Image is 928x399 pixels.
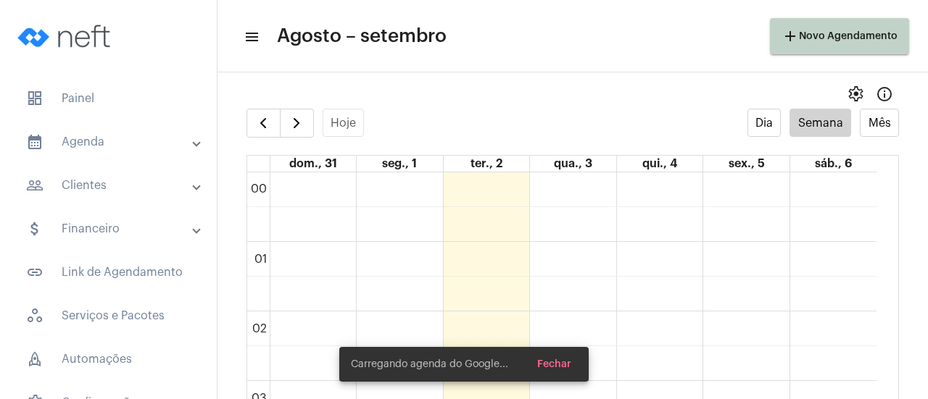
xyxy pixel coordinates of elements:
[12,7,120,65] img: logo-neft-novo-2.png
[323,109,365,137] button: Hoje
[9,125,217,159] mat-expansion-panel-header: sidenav iconAgenda
[351,357,508,371] span: Carregando agenda do Google...
[782,28,799,45] mat-icon: add
[26,177,194,194] mat-panel-title: Clientes
[252,253,270,266] div: 01
[841,80,870,109] button: settings
[379,156,420,172] a: 1 de setembro de 2025
[860,109,899,137] button: Mês
[14,81,202,116] span: Painel
[639,156,680,172] a: 4 de setembro de 2025
[26,307,43,324] span: sidenav icon
[790,109,851,137] button: Semana
[280,109,314,138] button: Próximo Semana
[277,25,447,48] span: Agosto – setembro
[14,255,202,290] span: Link de Agendamento
[537,359,571,369] span: Fechar
[14,342,202,377] span: Automações
[847,85,864,103] span: settings
[26,90,43,107] span: sidenav icon
[26,220,194,238] mat-panel-title: Financeiro
[747,109,782,137] button: Dia
[246,109,281,138] button: Semana Anterior
[812,156,855,172] a: 6 de setembro de 2025
[468,156,505,172] a: 2 de setembro de 2025
[26,350,43,368] span: sidenav icon
[770,18,909,54] button: Novo Agendamento
[249,322,270,335] div: 02
[9,168,217,203] mat-expansion-panel-header: sidenav iconClientes
[876,85,893,103] mat-icon: Info
[870,80,899,109] button: Info
[26,220,43,238] mat-icon: sidenav icon
[9,211,217,246] mat-expansion-panel-header: sidenav iconFinanceiro
[726,156,768,172] a: 5 de setembro de 2025
[14,298,202,333] span: Serviços e Pacotes
[26,177,43,194] mat-icon: sidenav icon
[782,31,898,41] span: Novo Agendamento
[551,156,595,172] a: 3 de setembro de 2025
[26,133,194,151] mat-panel-title: Agenda
[26,133,43,151] mat-icon: sidenav icon
[26,264,43,281] mat-icon: sidenav icon
[526,351,583,377] button: Fechar
[286,156,340,172] a: 31 de agosto de 2025
[244,28,258,46] mat-icon: sidenav icon
[248,182,270,196] div: 00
